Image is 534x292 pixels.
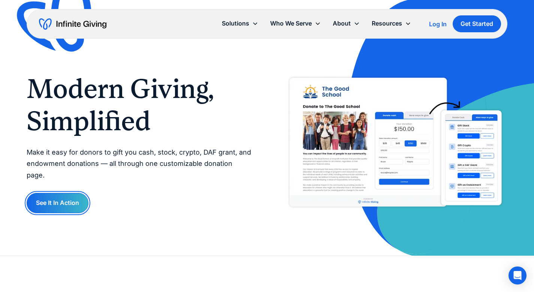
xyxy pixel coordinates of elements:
div: Resources [372,18,402,29]
div: Open Intercom Messenger [509,266,527,284]
a: Get Started [453,15,501,32]
p: Make it easy for donors to gift you cash, stock, crypto, DAF grant, and endowment donations — all... [27,147,252,181]
div: Who We Serve [264,15,327,32]
div: Log In [429,21,447,27]
div: Solutions [216,15,264,32]
a: See It In Action [27,193,88,213]
div: Resources [366,15,417,32]
div: Who We Serve [270,18,312,29]
h1: Modern Giving, Simplified [27,73,252,138]
div: About [327,15,366,32]
div: About [333,18,351,29]
div: Solutions [222,18,249,29]
a: Log In [429,20,447,29]
a: home [39,18,106,30]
